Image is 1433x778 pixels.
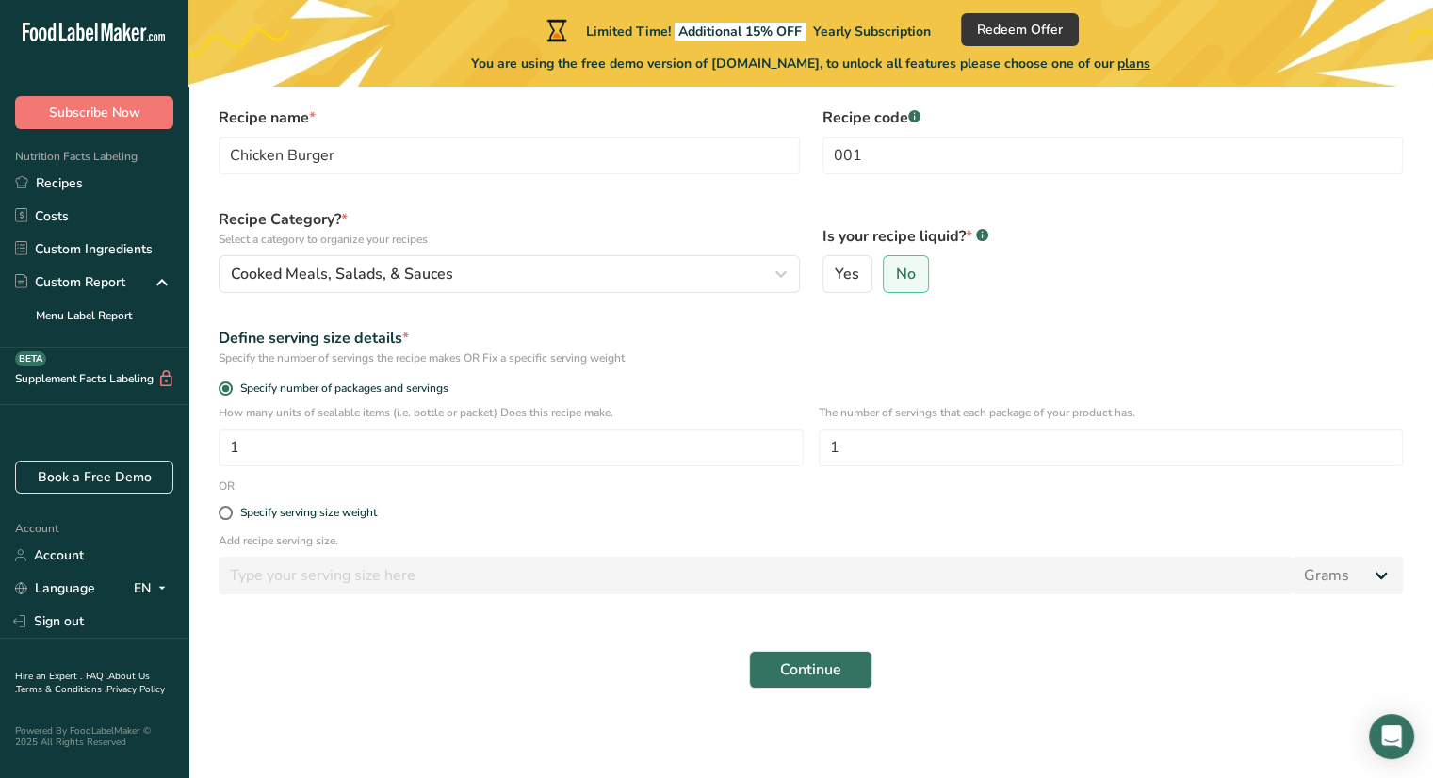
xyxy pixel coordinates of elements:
[219,532,1403,549] p: Add recipe serving size.
[471,54,1150,73] span: You are using the free demo version of [DOMAIN_NAME], to unlock all features please choose one of...
[16,683,106,696] a: Terms & Conditions .
[813,23,931,41] span: Yearly Subscription
[15,461,173,494] a: Book a Free Demo
[1117,55,1150,73] span: plans
[819,404,1404,421] p: The number of servings that each package of your product has.
[219,231,800,248] p: Select a category to organize your recipes
[15,272,125,292] div: Custom Report
[86,670,108,683] a: FAQ .
[219,208,800,248] label: Recipe Category?
[675,23,806,41] span: Additional 15% OFF
[219,327,1403,349] div: Define serving size details
[15,351,46,366] div: BETA
[822,137,1404,174] input: Type your recipe code here
[835,265,859,284] span: Yes
[49,103,140,122] span: Subscribe Now
[15,725,173,748] div: Powered By FoodLabelMaker © 2025 All Rights Reserved
[219,106,800,129] label: Recipe name
[749,651,872,689] button: Continue
[207,478,246,494] div: OR
[15,670,150,696] a: About Us .
[219,255,800,293] button: Cooked Meals, Salads, & Sauces
[219,557,1293,594] input: Type your serving size here
[240,506,377,520] div: Specify serving size weight
[233,381,448,396] span: Specify number of packages and servings
[219,349,1403,366] div: Specify the number of servings the recipe makes OR Fix a specific serving weight
[977,20,1063,40] span: Redeem Offer
[15,670,82,683] a: Hire an Expert .
[961,13,1079,46] button: Redeem Offer
[543,19,931,41] div: Limited Time!
[896,265,916,284] span: No
[134,577,173,600] div: EN
[219,404,804,421] p: How many units of sealable items (i.e. bottle or packet) Does this recipe make.
[106,683,165,696] a: Privacy Policy
[1369,714,1414,759] div: Open Intercom Messenger
[15,96,173,129] button: Subscribe Now
[822,225,1404,248] label: Is your recipe liquid?
[15,572,95,605] a: Language
[231,263,453,285] span: Cooked Meals, Salads, & Sauces
[822,106,1404,129] label: Recipe code
[780,658,841,681] span: Continue
[219,137,800,174] input: Type your recipe name here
